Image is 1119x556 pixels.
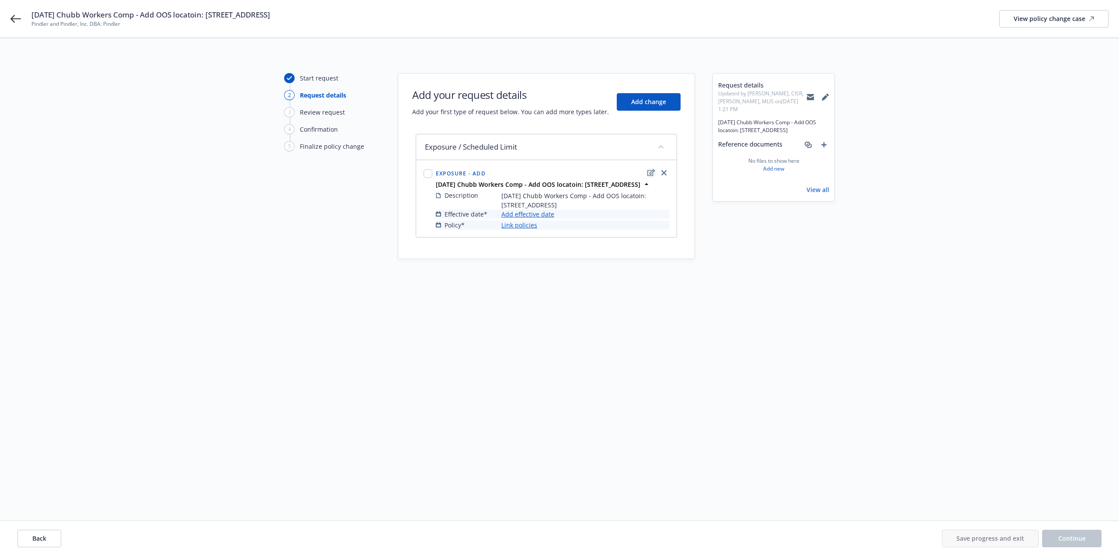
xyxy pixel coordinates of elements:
button: Add change [617,93,681,111]
span: Policy* [445,220,465,230]
a: close [659,168,669,178]
span: Continue [1058,534,1086,542]
span: Add change [631,98,666,106]
a: Link policies [501,220,537,230]
a: associate [803,140,813,150]
a: edit [646,168,656,178]
span: Pindler and Pindler, Inc. DBA: Pindler [31,20,270,28]
div: 5 [284,141,295,151]
strong: [DATE] Chubb Workers Comp - Add OOS locatoin: [STREET_ADDRESS] [436,180,640,189]
span: Save progress and exit [956,534,1024,542]
span: Exposure - Add [436,170,486,177]
span: [DATE] Chubb Workers Comp - Add OOS locatoin: [STREET_ADDRESS] [718,119,829,134]
a: View policy change case [999,10,1109,28]
a: Add new [763,165,784,173]
div: Request details [300,91,346,100]
a: Add effective date [501,210,554,219]
span: Exposure / Scheduled Limit [425,142,517,152]
span: Request details [718,80,806,90]
div: Exposure / Scheduled Limitcollapse content [416,134,677,160]
button: Back [17,530,61,547]
div: 3 [284,107,295,117]
button: Continue [1042,530,1102,547]
h1: Add your request details [412,87,609,102]
span: No files to show here [748,157,799,165]
a: add [819,140,829,150]
span: Add your first type of request below. You can add more types later. [412,107,609,116]
div: Finalize policy change [300,142,364,151]
div: Confirmation [300,125,338,134]
div: 2 [284,90,295,100]
div: Review request [300,108,345,117]
span: [DATE] Chubb Workers Comp - Add OOS locatoin: [STREET_ADDRESS] [31,10,270,20]
span: Back [32,534,46,542]
span: Updated by [PERSON_NAME], CISR, [PERSON_NAME], MLIS on [DATE] 1:21 PM [718,90,806,113]
button: collapse content [654,140,668,154]
a: View all [806,185,829,194]
span: Reference documents [718,140,782,150]
span: [DATE] Chubb Workers Comp - Add OOS locatoin: [STREET_ADDRESS] [501,191,669,210]
span: Effective date* [445,210,487,219]
div: Start request [300,73,338,83]
button: Save progress and exit [942,530,1039,547]
span: Description [445,191,478,200]
div: 4 [284,124,295,134]
div: View policy change case [1014,10,1094,27]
